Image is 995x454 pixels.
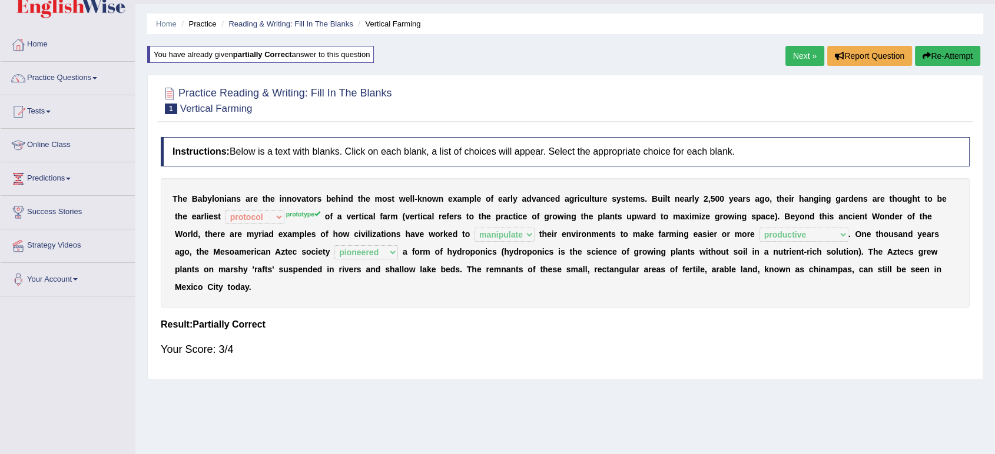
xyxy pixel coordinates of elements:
[804,194,808,203] b: a
[224,194,227,203] b: i
[507,194,510,203] b: r
[899,212,902,221] b: r
[359,212,361,221] b: t
[417,194,422,203] b: k
[704,194,708,203] b: 2
[536,194,541,203] b: a
[594,194,599,203] b: u
[231,194,237,203] b: n
[369,212,373,221] b: a
[1,162,135,192] a: Predictions
[661,212,664,221] b: t
[214,194,220,203] b: o
[446,212,449,221] b: f
[382,194,387,203] b: o
[719,194,724,203] b: 0
[522,194,526,203] b: a
[578,194,580,203] b: i
[848,194,854,203] b: d
[513,194,518,203] b: y
[336,194,341,203] b: h
[439,194,444,203] b: n
[838,212,843,221] b: a
[204,212,207,221] b: l
[508,212,513,221] b: c
[616,194,621,203] b: y
[552,212,558,221] b: o
[427,212,432,221] b: a
[589,194,592,203] b: l
[410,194,412,203] b: l
[626,212,632,221] b: u
[729,194,734,203] b: y
[227,194,231,203] b: a
[625,194,628,203] b: t
[580,194,585,203] b: c
[581,212,583,221] b: t
[775,212,778,221] b: )
[827,46,912,66] button: Report Question
[854,194,858,203] b: e
[392,194,394,203] b: t
[380,212,383,221] b: f
[309,194,314,203] b: o
[569,194,575,203] b: g
[738,194,742,203] b: a
[737,212,742,221] b: n
[406,194,410,203] b: e
[829,212,834,221] b: s
[412,194,414,203] b: l
[915,46,980,66] button: Re-Attempt
[692,194,694,203] b: l
[466,212,469,221] b: t
[399,194,406,203] b: w
[917,194,920,203] b: t
[1,196,135,225] a: Success Stories
[173,194,178,203] b: T
[937,194,942,203] b: b
[358,194,361,203] b: t
[417,212,420,221] b: t
[516,212,518,221] b: i
[422,194,427,203] b: n
[279,194,281,203] b: i
[192,212,197,221] b: e
[628,194,633,203] b: e
[212,194,214,203] b: l
[902,194,907,203] b: u
[845,194,848,203] b: r
[770,194,772,203] b: ,
[880,194,885,203] b: e
[664,212,669,221] b: o
[667,194,670,203] b: t
[795,212,800,221] b: y
[598,212,603,221] b: p
[777,194,780,203] b: t
[410,212,414,221] b: e
[550,194,555,203] b: e
[658,194,663,203] b: u
[156,19,177,28] a: Home
[228,19,353,28] a: Reading & Writing: Fill In The Blanks
[555,194,560,203] b: d
[705,212,710,221] b: e
[1,229,135,259] a: Strategy Videos
[147,46,374,63] div: You have already given answer to this question
[609,212,615,221] b: n
[518,212,523,221] b: c
[265,194,270,203] b: h
[651,212,656,221] b: d
[414,212,417,221] b: r
[858,194,863,203] b: n
[800,212,805,221] b: o
[827,212,830,221] b: i
[383,212,387,221] b: a
[810,212,815,221] b: d
[779,194,784,203] b: h
[532,212,537,221] b: o
[808,194,814,203] b: n
[605,212,610,221] b: a
[864,212,867,221] b: t
[414,194,417,203] b: -
[192,194,198,203] b: B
